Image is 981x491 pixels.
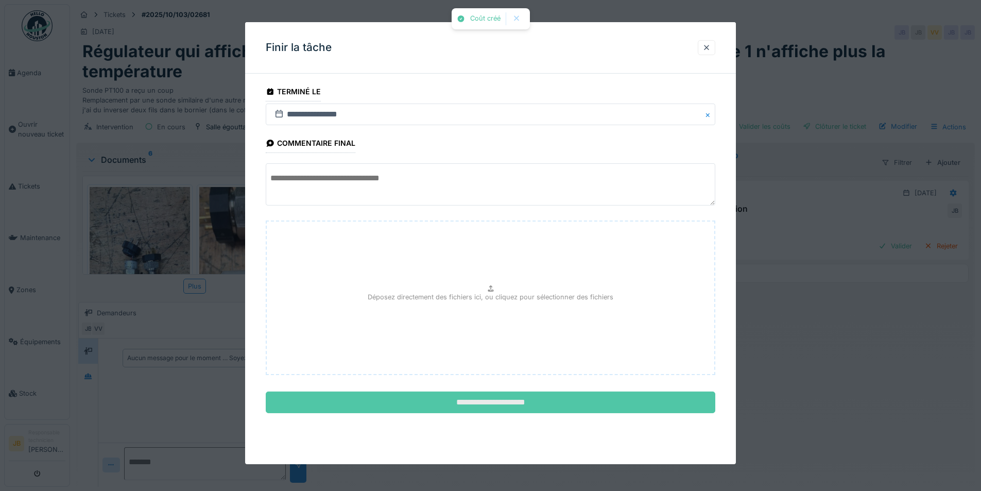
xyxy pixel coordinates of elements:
[266,84,321,101] div: Terminé le
[704,104,715,125] button: Close
[266,41,332,54] h3: Finir la tâche
[368,292,613,302] p: Déposez directement des fichiers ici, ou cliquez pour sélectionner des fichiers
[470,14,501,23] div: Coût créé
[266,136,355,153] div: Commentaire final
